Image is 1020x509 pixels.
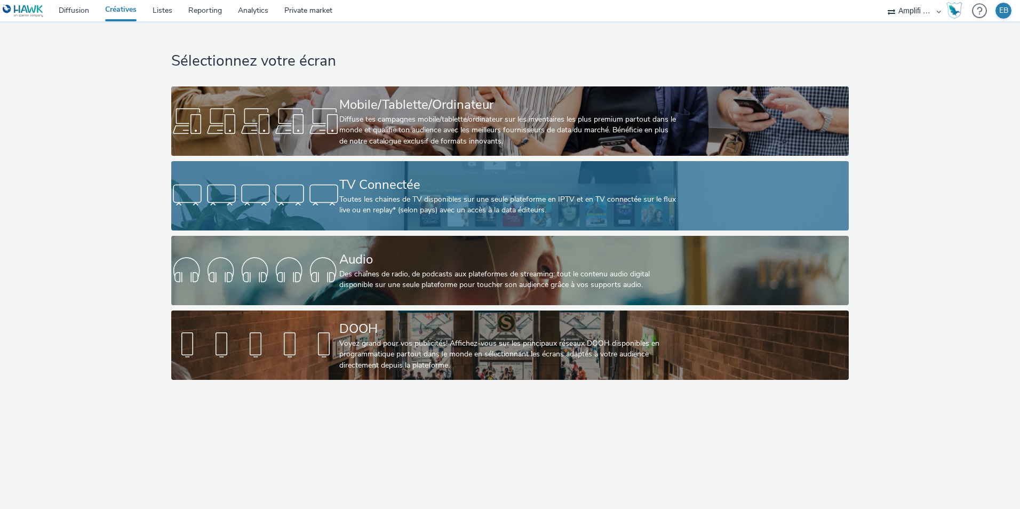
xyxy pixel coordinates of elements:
a: Hawk Academy [946,2,967,19]
div: Audio [339,250,676,269]
img: undefined Logo [3,4,44,18]
div: DOOH [339,320,676,338]
a: Mobile/Tablette/OrdinateurDiffuse tes campagnes mobile/tablette/ordinateur sur les inventaires le... [171,86,849,156]
div: TV Connectée [339,176,676,194]
h1: Sélectionnez votre écran [171,51,849,71]
img: Hawk Academy [946,2,962,19]
a: TV ConnectéeToutes les chaines de TV disponibles sur une seule plateforme en IPTV et en TV connec... [171,161,849,230]
div: Diffuse tes campagnes mobile/tablette/ordinateur sur les inventaires les plus premium partout dan... [339,114,676,147]
a: AudioDes chaînes de radio, de podcasts aux plateformes de streaming: tout le contenu audio digita... [171,236,849,305]
div: EB [999,3,1008,19]
div: Des chaînes de radio, de podcasts aux plateformes de streaming: tout le contenu audio digital dis... [339,269,676,291]
div: Toutes les chaines de TV disponibles sur une seule plateforme en IPTV et en TV connectée sur le f... [339,194,676,216]
a: DOOHVoyez grand pour vos publicités! Affichez-vous sur les principaux réseaux DOOH disponibles en... [171,311,849,380]
div: Voyez grand pour vos publicités! Affichez-vous sur les principaux réseaux DOOH disponibles en pro... [339,338,676,371]
div: Mobile/Tablette/Ordinateur [339,96,676,114]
